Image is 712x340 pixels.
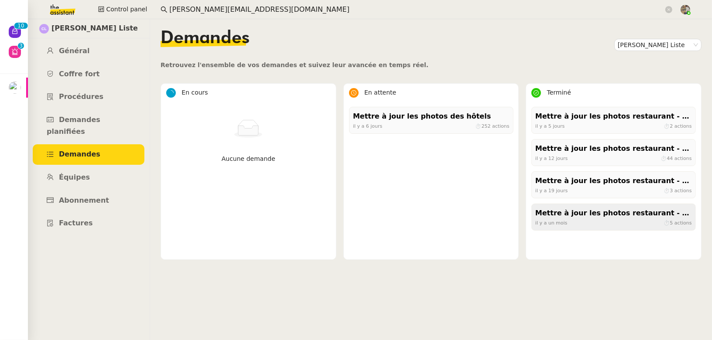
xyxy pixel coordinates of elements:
[59,219,93,227] span: Factures
[674,123,692,129] span: actions
[681,5,690,14] img: 388bd129-7e3b-4cb1-84b4-92a3d763e9b7
[670,123,673,129] span: 2
[535,155,568,161] span: il y a 12 jours
[161,30,250,47] span: Demandes
[39,24,49,34] img: svg
[181,89,208,96] span: En cours
[674,155,692,161] span: actions
[17,23,21,31] p: 1
[664,123,692,129] span: ⏱
[674,187,692,193] span: actions
[535,111,692,122] div: Mettre à jour les photos restaurant - [DATE]
[21,23,24,31] p: 0
[161,61,428,68] span: Retrouvez l'ensemble de vos demandes et suivez leur avancée en temps réel.
[59,92,103,101] span: Procédures
[59,173,90,181] span: Équipes
[47,116,100,136] span: Demandes planifiées
[19,43,23,51] p: 3
[535,175,692,187] div: Mettre à jour les photos restaurant - 20 août 2025
[364,89,396,96] span: En attente
[33,144,144,165] a: Demandes
[353,123,382,129] span: il y a 6 jours
[59,150,100,158] span: Demandes
[106,4,147,14] span: Control panel
[535,123,565,129] span: il y a 5 jours
[33,110,144,142] a: Demandes planifiées
[547,89,571,96] span: Terminé
[535,207,692,219] div: Mettre à jour les photos restaurant - 13 août 2025
[670,187,673,193] span: 3
[535,220,568,225] span: il y a un mois
[33,41,144,61] a: Général
[670,220,673,225] span: 5
[51,23,138,34] span: [PERSON_NAME] Liste
[33,64,144,85] a: Coffre fort
[535,187,568,193] span: il y a 19 jours
[33,190,144,211] a: Abonnement
[170,154,327,164] p: Aucune demande
[661,155,692,161] span: ⏱
[14,23,27,29] nz-badge-sup: 10
[33,167,144,188] a: Équipes
[33,87,144,107] a: Procédures
[664,187,692,193] span: ⏱
[475,123,509,129] span: ⏱
[59,47,89,55] span: Général
[535,143,692,155] div: Mettre à jour les photos restaurant - 27 août 2025
[353,111,510,122] div: Mettre à jour les photos des hôtels
[667,155,673,161] span: 44
[93,3,152,16] button: Control panel
[18,43,24,49] nz-badge-sup: 3
[169,4,664,16] input: Rechercher
[674,220,692,225] span: actions
[664,220,692,225] span: ⏱
[59,70,100,78] span: Coffre fort
[481,123,490,129] span: 252
[59,196,109,204] span: Abonnement
[9,82,21,94] img: users%2FAXgjBsdPtrYuxuZvIJjRexEdqnq2%2Favatar%2F1599931753966.jpeg
[492,123,510,129] span: actions
[618,39,698,51] nz-select-item: Charles La Liste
